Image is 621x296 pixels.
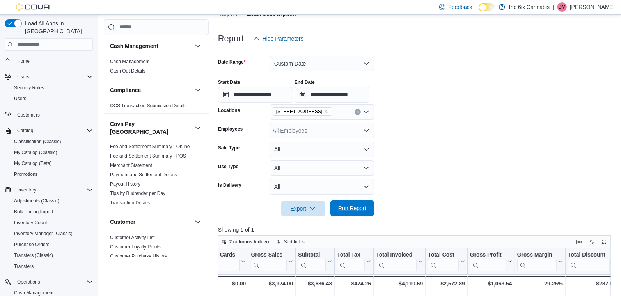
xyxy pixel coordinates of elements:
[251,252,293,271] button: Gross Sales
[11,218,93,227] span: Inventory Count
[17,279,40,285] span: Operations
[17,58,30,64] span: Home
[8,158,96,169] button: My Catalog (Beta)
[104,57,209,79] div: Cash Management
[218,226,615,234] p: Showing 1 of 1
[337,252,371,271] button: Total Tax
[14,126,93,135] span: Catalog
[14,85,44,91] span: Security Roles
[193,217,202,227] button: Customer
[110,253,167,259] span: Customer Purchase History
[298,252,326,271] div: Subtotal
[11,137,64,146] a: Classification (Classic)
[14,110,93,119] span: Customers
[8,250,96,261] button: Transfers (Classic)
[509,2,550,12] p: the 6ix Cannabis
[11,148,60,157] a: My Catalog (Classic)
[110,153,186,159] a: Fee and Settlement Summary - POS
[11,83,47,92] a: Security Roles
[110,86,141,94] h3: Compliance
[376,252,423,271] button: Total Invoiced
[193,85,202,95] button: Compliance
[14,56,93,66] span: Home
[11,240,53,249] a: Purchase Orders
[209,252,240,259] div: Gift Cards
[229,239,269,245] span: 2 columns hidden
[218,163,238,170] label: Use Type
[110,234,155,241] span: Customer Activity List
[2,184,96,195] button: Inventory
[11,94,29,103] a: Users
[14,160,52,167] span: My Catalog (Beta)
[17,128,33,134] span: Catalog
[11,170,93,179] span: Promotions
[11,148,93,157] span: My Catalog (Classic)
[110,162,152,168] span: Merchant Statement
[363,109,369,115] button: Open list of options
[110,181,140,187] a: Payout History
[110,86,192,94] button: Compliance
[479,3,495,11] input: Dark Mode
[193,41,202,51] button: Cash Management
[110,191,165,196] a: Tips by Budtender per Day
[110,163,152,168] a: Merchant Statement
[14,263,34,269] span: Transfers
[110,68,145,74] span: Cash Out Details
[11,196,93,206] span: Adjustments (Classic)
[8,217,96,228] button: Inventory Count
[110,190,165,197] span: Tips by Budtender per Day
[16,3,51,11] img: Cova
[270,160,374,176] button: All
[14,138,61,145] span: Classification (Classic)
[14,290,53,296] span: Cash Management
[14,171,38,177] span: Promotions
[470,252,512,271] button: Gross Profit
[14,198,59,204] span: Adjustments (Classic)
[110,103,187,109] span: OCS Transaction Submission Details
[263,35,303,43] span: Hide Parameters
[14,209,53,215] span: Bulk Pricing Import
[14,149,57,156] span: My Catalog (Classic)
[14,185,39,195] button: Inventory
[428,252,458,259] div: Total Cost
[376,252,417,271] div: Total Invoiced
[11,207,93,216] span: Bulk Pricing Import
[568,252,610,259] div: Total Discount
[110,144,190,149] a: Fee and Settlement Summary - Online
[110,218,192,226] button: Customer
[8,82,96,93] button: Security Roles
[14,277,93,287] span: Operations
[324,109,328,114] button: Remove 6758 Kingston Rd. from selection in this group
[218,145,240,151] label: Sale Type
[110,120,192,136] button: Cova Pay [GEOGRAPHIC_DATA]
[14,241,50,248] span: Purchase Orders
[110,172,177,177] a: Payment and Settlement Details
[11,240,93,249] span: Purchase Orders
[376,279,423,288] div: $4,110.69
[251,252,287,271] div: Gross Sales
[8,261,96,272] button: Transfers
[110,218,135,226] h3: Customer
[110,42,158,50] h3: Cash Management
[270,56,374,71] button: Custom Date
[17,187,36,193] span: Inventory
[17,74,29,80] span: Users
[110,244,161,250] a: Customer Loyalty Points
[470,279,512,288] div: $1,063.54
[209,252,246,271] button: Gift Cards
[298,279,332,288] div: $3,636.43
[376,252,417,259] div: Total Invoiced
[209,279,246,288] div: $0.00
[218,59,246,65] label: Date Range
[337,279,371,288] div: $474.26
[517,252,562,271] button: Gross Margin
[104,142,209,211] div: Cova Pay [GEOGRAPHIC_DATA]
[11,262,37,271] a: Transfers
[11,262,93,271] span: Transfers
[110,200,150,206] a: Transaction Details
[14,230,73,237] span: Inventory Manager (Classic)
[295,79,315,85] label: End Date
